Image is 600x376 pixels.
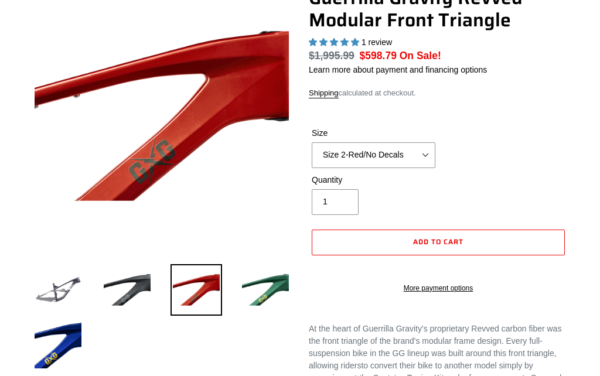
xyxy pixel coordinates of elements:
[309,65,487,74] a: Learn more about payment and financing options
[101,264,153,316] img: Load image into Gallery viewer, Guerrilla Gravity Revved Modular Front Triangle
[312,174,435,186] label: Quantity
[171,264,222,316] img: Load image into Gallery viewer, Guerrilla Gravity Revved Modular Front Triangle
[400,48,441,63] span: On Sale!
[312,230,565,255] button: Add to cart
[32,319,84,371] img: Load image into Gallery viewer, Guerrilla Gravity Revved Modular Front Triangle
[240,264,291,316] img: Load image into Gallery viewer, Guerrilla Gravity Revved Modular Front Triangle
[360,50,397,61] span: $598.79
[413,236,463,247] span: Add to cart
[309,50,354,61] s: $1,995.99
[309,37,362,47] span: 5.00 stars
[312,127,435,139] label: Size
[312,283,565,293] a: More payment options
[309,87,568,99] div: calculated at checkout.
[309,324,561,370] span: At the heart of Guerrilla Gravity's proprietary Revved carbon fiber was the front triangle of the...
[32,264,84,316] img: Load image into Gallery viewer, Guerrilla Gravity Revved Modular Front Triangle
[309,88,339,98] a: Shipping
[362,37,392,47] span: 1 review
